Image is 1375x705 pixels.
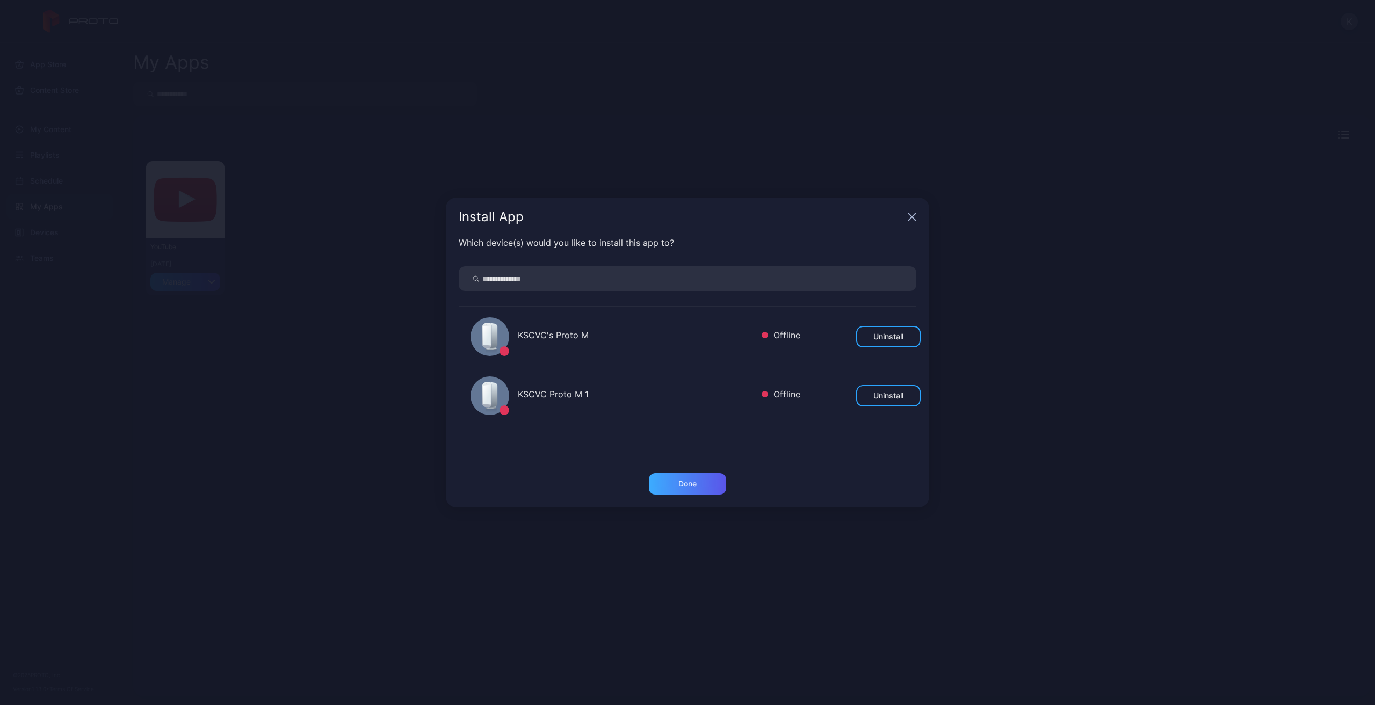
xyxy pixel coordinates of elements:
[873,332,903,341] div: Uninstall
[856,326,921,347] button: Uninstall
[873,391,903,400] div: Uninstall
[459,236,916,249] div: Which device(s) would you like to install this app to?
[649,473,726,495] button: Done
[459,210,903,223] div: Install App
[762,329,800,344] div: Offline
[762,388,800,403] div: Offline
[518,329,753,344] div: KSCVC's Proto M
[678,479,697,488] div: Done
[856,385,921,406] button: Uninstall
[518,388,753,403] div: KSCVC Proto M 1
